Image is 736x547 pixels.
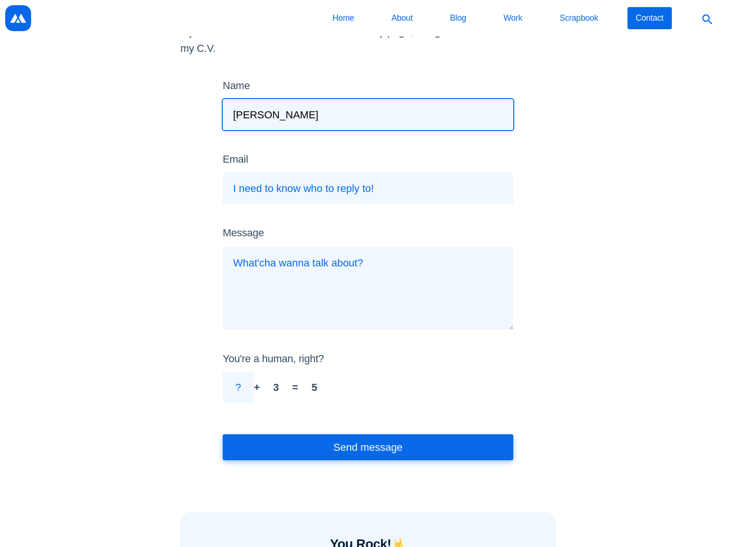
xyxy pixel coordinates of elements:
nav: Main menu [303,5,731,31]
a: Search the blog [693,7,720,29]
a: Home [324,7,362,29]
img: Martin Garnett's Logo [5,5,31,31]
a: Contact [627,7,672,29]
a: About [383,7,421,29]
input: Who are you? [223,99,513,130]
button: Send message [223,434,513,460]
label: You're a human, right? [223,350,513,367]
div: + 3 = 5 [223,372,513,414]
label: Name [223,77,513,94]
a: Blog [442,7,474,29]
input: ? [223,372,254,403]
a: Work [495,7,531,29]
label: Email [223,151,513,167]
input: I need to know who to reply to! [223,173,513,204]
label: Message [223,224,513,241]
a: Scrapbook [552,7,607,29]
